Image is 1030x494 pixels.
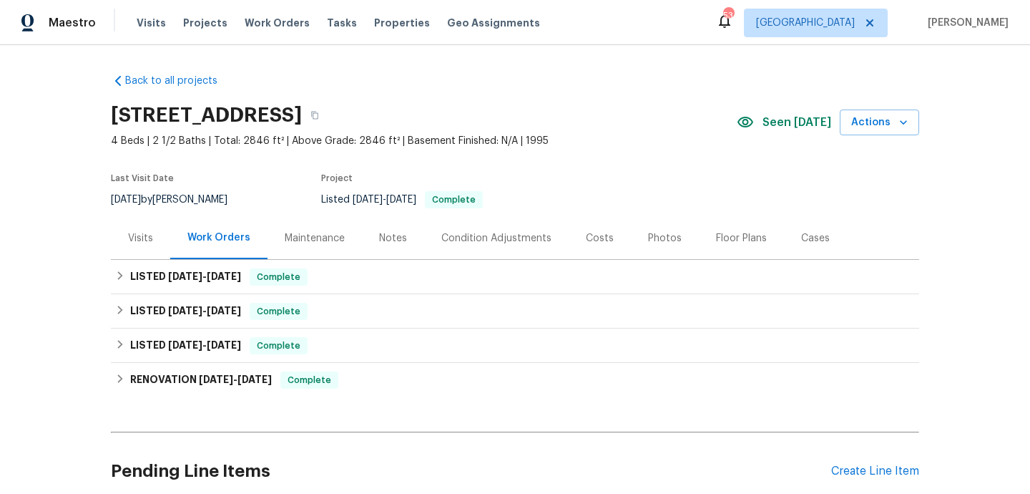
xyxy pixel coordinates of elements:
[130,268,241,286] h6: LISTED
[199,374,272,384] span: -
[183,16,227,30] span: Projects
[111,363,919,397] div: RENOVATION [DATE]-[DATE]Complete
[762,115,831,130] span: Seen [DATE]
[49,16,96,30] span: Maestro
[285,231,345,246] div: Maintenance
[237,374,272,384] span: [DATE]
[111,191,245,208] div: by [PERSON_NAME]
[130,337,241,354] h6: LISTED
[801,231,830,246] div: Cases
[207,306,241,316] span: [DATE]
[168,306,202,316] span: [DATE]
[426,195,481,204] span: Complete
[327,18,357,28] span: Tasks
[379,231,407,246] div: Notes
[831,465,919,478] div: Create Line Item
[374,16,430,30] span: Properties
[447,16,540,30] span: Geo Assignments
[207,271,241,281] span: [DATE]
[111,108,302,122] h2: [STREET_ADDRESS]
[716,231,767,246] div: Floor Plans
[111,294,919,329] div: LISTED [DATE]-[DATE]Complete
[168,271,241,281] span: -
[302,102,328,128] button: Copy Address
[130,372,272,389] h6: RENOVATION
[282,373,337,387] span: Complete
[251,270,306,284] span: Complete
[851,114,908,132] span: Actions
[168,340,202,350] span: [DATE]
[187,231,250,245] div: Work Orders
[111,329,919,363] div: LISTED [DATE]-[DATE]Complete
[321,195,483,205] span: Listed
[128,231,153,246] div: Visits
[251,304,306,319] span: Complete
[111,74,248,88] a: Back to all projects
[199,374,233,384] span: [DATE]
[441,231,551,246] div: Condition Adjustments
[321,174,353,183] span: Project
[586,231,614,246] div: Costs
[111,134,737,148] span: 4 Beds | 2 1/2 Baths | Total: 2846 ft² | Above Grade: 2846 ft² | Basement Finished: N/A | 1995
[353,195,416,205] span: -
[111,260,919,294] div: LISTED [DATE]-[DATE]Complete
[922,16,1009,30] span: [PERSON_NAME]
[130,303,241,320] h6: LISTED
[168,306,241,316] span: -
[723,9,733,23] div: 53
[251,339,306,353] span: Complete
[168,271,202,281] span: [DATE]
[111,174,174,183] span: Last Visit Date
[386,195,416,205] span: [DATE]
[756,16,855,30] span: [GEOGRAPHIC_DATA]
[840,110,919,136] button: Actions
[111,195,141,205] span: [DATE]
[648,231,682,246] div: Photos
[168,340,241,350] span: -
[245,16,310,30] span: Work Orders
[207,340,241,350] span: [DATE]
[353,195,383,205] span: [DATE]
[137,16,166,30] span: Visits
